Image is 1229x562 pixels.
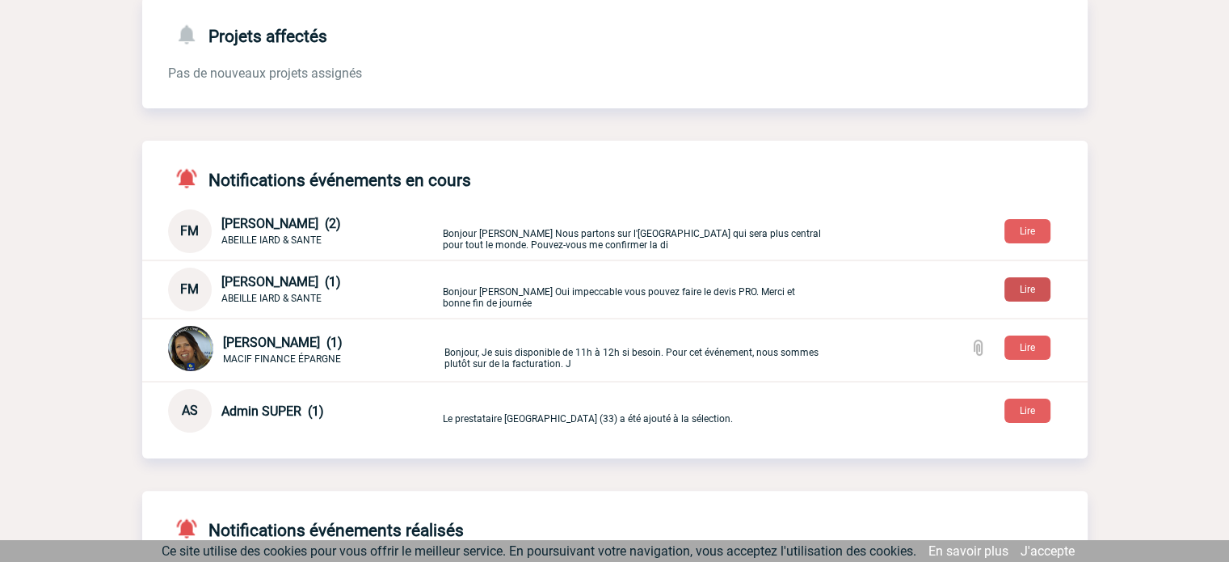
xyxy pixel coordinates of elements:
[991,281,1063,296] a: Lire
[182,403,198,418] span: AS
[168,281,823,296] a: FM [PERSON_NAME] (1) ABEILLE IARD & SANTE Bonjour [PERSON_NAME] Oui impeccable vous pouvez faire ...
[175,23,208,46] img: notifications-24-px-g.png
[162,543,916,559] span: Ce site utilise des cookies pour vous offrir le meilleur service. En poursuivant votre navigation...
[443,271,823,309] p: Bonjour [PERSON_NAME] Oui impeccable vous pouvez faire le devis PRO. Merci et bonne fin de journée
[1004,277,1050,302] button: Lire
[991,339,1063,354] a: Lire
[168,326,441,374] div: Conversation privée : Client - Agence
[928,543,1008,559] a: En savoir plus
[223,335,343,350] span: [PERSON_NAME] (1)
[168,268,440,311] div: Conversation privée : Client - Agence
[991,402,1063,417] a: Lire
[180,223,199,239] span: FM
[991,222,1063,238] a: Lire
[443,213,823,251] p: Bonjour [PERSON_NAME] Nous partons sur l'[GEOGRAPHIC_DATA] qui sera plus central pour tout le mon...
[223,353,341,365] span: MACIF FINANCE ÉPARGNE
[175,517,208,540] img: notifications-active-24-px-r.png
[168,402,823,417] a: AS Admin SUPER (1) Le prestataire [GEOGRAPHIC_DATA] (33) a été ajouté à la sélection.
[221,293,322,304] span: ABEILLE IARD & SANTE
[168,389,440,433] div: Conversation privée : Client - Agence
[221,274,341,289] span: [PERSON_NAME] (1)
[443,398,823,425] p: Le prestataire [GEOGRAPHIC_DATA] (33) a été ajouté à la sélection.
[1004,219,1050,243] button: Lire
[168,209,440,253] div: Conversation privée : Client - Agence
[168,23,327,46] h4: Projets affectés
[1021,543,1075,559] a: J'accepte
[168,65,362,81] span: Pas de nouveaux projets assignés
[221,404,324,419] span: Admin SUPER (1)
[444,332,824,370] p: Bonjour, Je suis disponible de 11h à 12h si besoin. Pour cet événement, nous sommes plutôt sur de...
[180,281,199,297] span: FM
[168,167,471,190] h4: Notifications événements en cours
[168,341,824,357] a: [PERSON_NAME] (1) MACIF FINANCE ÉPARGNE Bonjour, Je suis disponible de 11h à 12h si besoin. Pour ...
[175,167,208,190] img: notifications-active-24-px-r.png
[168,222,823,238] a: FM [PERSON_NAME] (2) ABEILLE IARD & SANTE Bonjour [PERSON_NAME] Nous partons sur l'[GEOGRAPHIC_DA...
[221,235,322,246] span: ABEILLE IARD & SANTE
[1004,399,1050,423] button: Lire
[168,517,464,540] h4: Notifications événements réalisés
[168,326,213,371] img: 127471-0.png
[1004,336,1050,360] button: Lire
[221,216,341,231] span: [PERSON_NAME] (2)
